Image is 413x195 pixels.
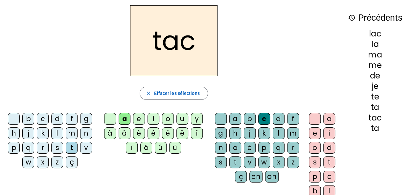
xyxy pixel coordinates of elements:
[162,113,174,125] div: o
[37,156,49,168] div: x
[348,103,402,111] div: ta
[130,5,218,76] h2: tac
[348,14,356,22] mat-icon: history
[273,142,285,154] div: q
[8,127,20,139] div: h
[258,156,270,168] div: w
[80,142,92,154] div: v
[119,127,130,139] div: â
[133,127,145,139] div: è
[191,113,203,125] div: y
[133,113,145,125] div: e
[51,142,63,154] div: s
[287,127,299,139] div: m
[229,156,241,168] div: t
[176,113,188,125] div: u
[104,127,116,139] div: à
[229,113,241,125] div: a
[265,171,279,183] div: on
[148,127,159,139] div: é
[154,89,199,97] span: Effacer les sélections
[348,93,402,101] div: te
[145,90,151,96] mat-icon: close
[273,127,285,139] div: l
[215,127,227,139] div: g
[348,51,402,59] div: ma
[323,171,335,183] div: c
[309,171,321,183] div: p
[309,156,321,168] div: s
[348,30,402,38] div: lac
[348,114,402,122] div: tac
[348,72,402,80] div: de
[273,156,285,168] div: x
[323,127,335,139] div: i
[244,127,256,139] div: j
[244,142,256,154] div: é
[51,113,63,125] div: d
[22,156,34,168] div: w
[51,127,63,139] div: l
[66,113,78,125] div: f
[287,142,299,154] div: r
[258,127,270,139] div: k
[8,142,20,154] div: p
[162,127,174,139] div: ê
[244,113,256,125] div: b
[273,113,285,125] div: d
[249,171,263,183] div: en
[348,61,402,69] div: me
[235,171,247,183] div: ç
[51,156,63,168] div: z
[126,142,138,154] div: ï
[22,113,34,125] div: b
[22,127,34,139] div: j
[169,142,181,154] div: ü
[229,127,241,139] div: h
[348,82,402,90] div: je
[323,142,335,154] div: d
[22,142,34,154] div: q
[155,142,167,154] div: û
[140,142,152,154] div: ô
[348,11,402,25] h3: Précédents
[309,142,321,154] div: o
[148,113,159,125] div: i
[37,127,49,139] div: k
[176,127,188,139] div: ë
[258,142,270,154] div: p
[37,113,49,125] div: c
[66,127,78,139] div: m
[37,142,49,154] div: r
[244,156,256,168] div: v
[323,113,335,125] div: a
[287,156,299,168] div: z
[287,113,299,125] div: f
[80,127,92,139] div: n
[348,124,402,132] div: ta
[215,142,227,154] div: n
[191,127,203,139] div: î
[229,142,241,154] div: o
[348,40,402,48] div: la
[119,113,130,125] div: a
[309,127,321,139] div: e
[258,113,270,125] div: c
[215,156,227,168] div: s
[66,142,78,154] div: t
[323,156,335,168] div: t
[66,156,78,168] div: ç
[80,113,92,125] div: g
[140,87,208,100] button: Effacer les sélections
